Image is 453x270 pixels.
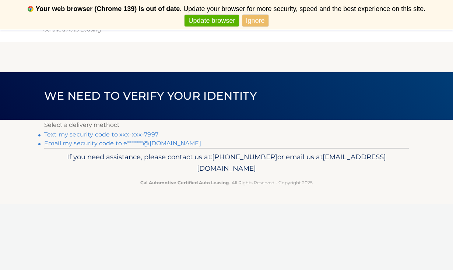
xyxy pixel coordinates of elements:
[185,15,239,27] a: Update browser
[183,5,425,13] span: Update your browser for more security, speed and the best experience on this site.
[44,140,201,147] a: Email my security code to e*******@[DOMAIN_NAME]
[49,151,404,175] p: If you need assistance, please contact us at: or email us at
[36,5,182,13] b: Your web browser (Chrome 139) is out of date.
[242,15,268,27] a: Ignore
[140,180,229,185] strong: Cal Automotive Certified Auto Leasing
[49,179,404,186] p: - All Rights Reserved - Copyright 2025
[212,153,277,161] span: [PHONE_NUMBER]
[44,120,409,130] p: Select a delivery method:
[44,89,257,103] span: We need to verify your identity
[44,131,158,138] a: Text my security code to xxx-xxx-7997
